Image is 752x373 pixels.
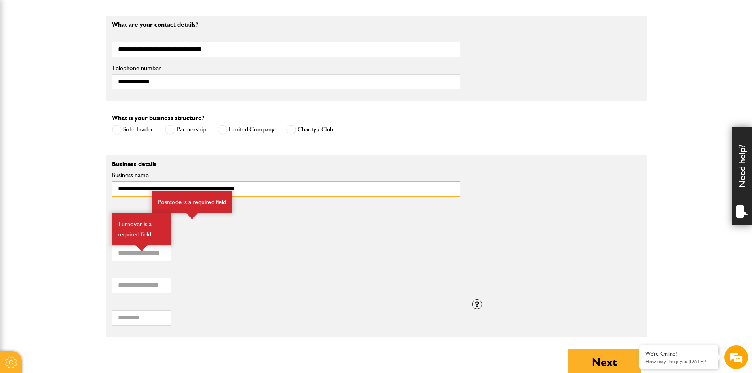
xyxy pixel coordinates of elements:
em: Start Chat [107,243,143,254]
div: Minimize live chat window [129,4,148,23]
div: Postcode is a required field [152,191,232,213]
p: Business details [112,161,460,167]
label: Partnership [165,125,206,135]
div: Need help? [732,127,752,225]
div: Chat with us now [41,44,133,54]
p: How may I help you today? [645,358,713,364]
input: Enter your email address [10,96,144,114]
img: error-box-arrow.svg [135,245,148,251]
p: What are your contact details? [112,22,460,28]
input: Enter your last name [10,73,144,90]
div: Turnover is a required field [112,213,171,245]
img: error-box-arrow.svg [186,213,198,219]
img: d_20077148190_company_1631870298795_20077148190 [13,44,33,55]
label: Sole Trader [112,125,153,135]
label: Charity / Club [286,125,333,135]
label: Telephone number [112,65,460,71]
textarea: Type your message and hit 'Enter' [10,143,144,236]
label: What is your business structure? [112,115,204,121]
input: Enter your phone number [10,120,144,137]
div: We're Online! [645,351,713,357]
label: Business name [112,172,460,178]
label: Limited Company [218,125,274,135]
